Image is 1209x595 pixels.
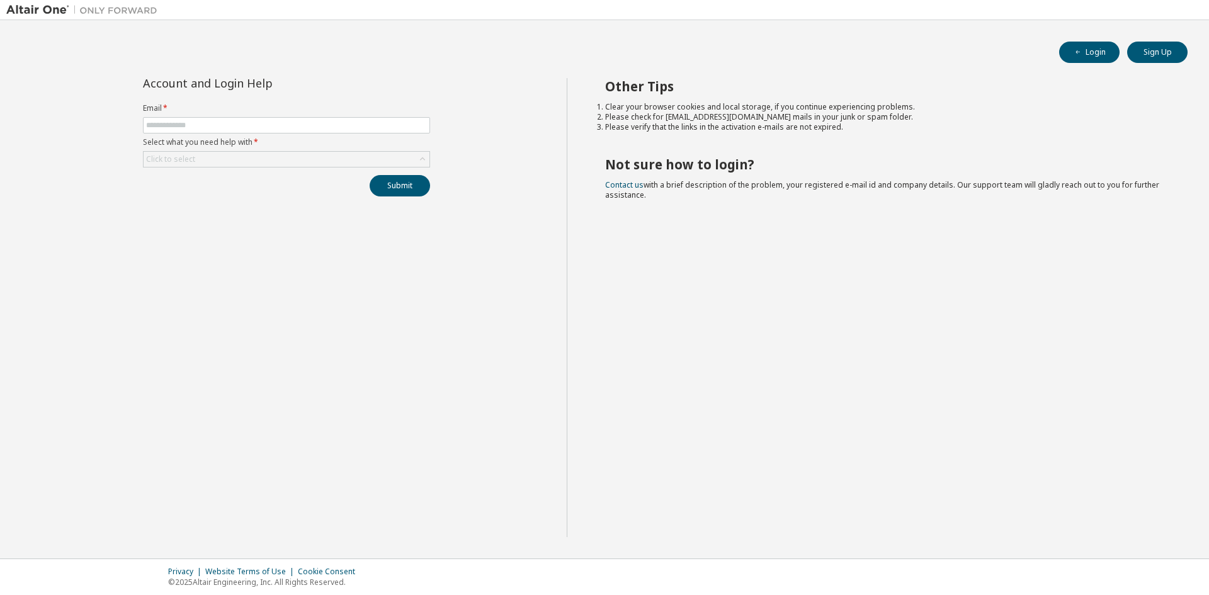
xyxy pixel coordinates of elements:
[143,78,373,88] div: Account and Login Help
[605,122,1166,132] li: Please verify that the links in the activation e-mails are not expired.
[1127,42,1188,63] button: Sign Up
[146,154,195,164] div: Click to select
[205,567,298,577] div: Website Terms of Use
[605,78,1166,94] h2: Other Tips
[143,103,430,113] label: Email
[1059,42,1120,63] button: Login
[605,179,644,190] a: Contact us
[6,4,164,16] img: Altair One
[370,175,430,196] button: Submit
[605,179,1159,200] span: with a brief description of the problem, your registered e-mail id and company details. Our suppo...
[605,112,1166,122] li: Please check for [EMAIL_ADDRESS][DOMAIN_NAME] mails in your junk or spam folder.
[298,567,363,577] div: Cookie Consent
[605,156,1166,173] h2: Not sure how to login?
[168,567,205,577] div: Privacy
[605,102,1166,112] li: Clear your browser cookies and local storage, if you continue experiencing problems.
[143,137,430,147] label: Select what you need help with
[168,577,363,587] p: © 2025 Altair Engineering, Inc. All Rights Reserved.
[144,152,429,167] div: Click to select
